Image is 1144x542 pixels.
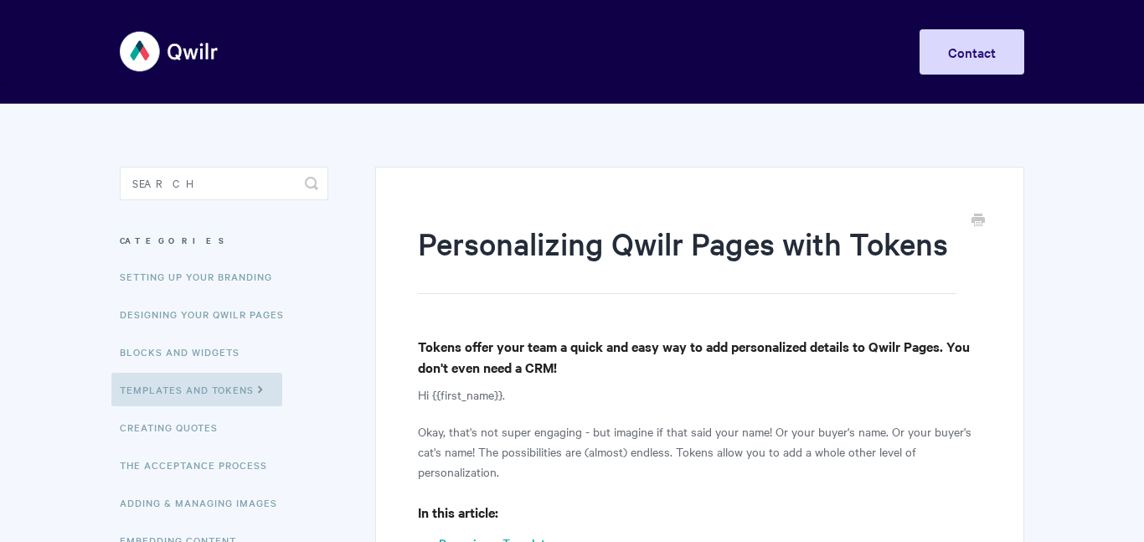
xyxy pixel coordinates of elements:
[418,336,982,378] h4: Tokens offer your team a quick and easy way to add personalized details to Qwilr Pages. You don't...
[920,29,1024,75] a: Contact
[120,297,296,331] a: Designing Your Qwilr Pages
[120,448,280,482] a: The Acceptance Process
[120,410,230,444] a: Creating Quotes
[120,167,328,200] input: Search
[418,421,982,482] p: Okay, that's not super engaging - but imagine if that said your name! Or your buyer's name. Or yo...
[120,260,285,293] a: Setting up your Branding
[120,335,252,369] a: Blocks and Widgets
[418,502,982,523] h4: In this article:
[111,373,282,406] a: Templates and Tokens
[418,385,982,405] p: Hi {{first_name}}.
[120,486,290,519] a: Adding & Managing Images
[971,212,985,230] a: Print this Article
[418,222,956,294] h1: Personalizing Qwilr Pages with Tokens
[120,20,219,83] img: Qwilr Help Center
[120,225,328,256] h3: Categories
